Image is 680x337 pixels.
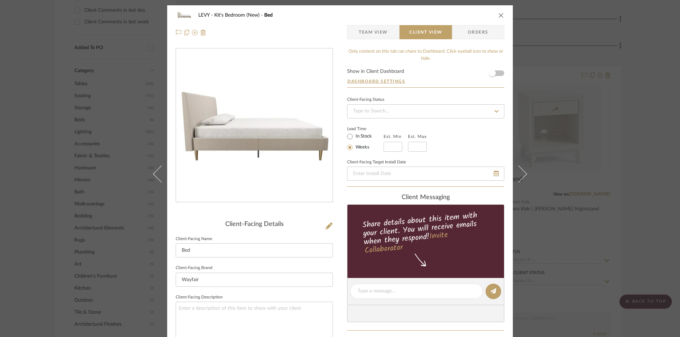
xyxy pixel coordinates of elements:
[176,221,333,228] div: Client-Facing Details
[347,104,504,118] input: Type to Search…
[347,48,504,62] div: Only content on this tab can share to Dashboard. Click eyeball icon to show or hide.
[214,13,264,18] span: Kit's Bedroom (New)
[198,13,214,18] span: LEVY
[176,266,212,270] label: Client-Facing Brand
[498,12,504,18] button: close
[176,296,223,299] label: Client-Facing Description
[354,133,372,140] label: In Stock
[346,209,505,257] div: Share details about this item with your client. You will receive emails when they respond!
[176,237,212,241] label: Client-Facing Name
[347,132,384,152] mat-radio-group: Select item type
[264,13,273,18] span: Bed
[177,49,331,202] img: 6110c834-4aaf-4e73-9bb6-2c49caf2c890_436x436.jpg
[354,144,369,151] label: Weeks
[347,194,504,202] div: client Messaging
[460,25,496,39] span: Orders
[384,134,402,139] label: Est. Min
[347,126,384,132] label: Lead Time
[176,8,193,22] img: 6110c834-4aaf-4e73-9bb6-2c49caf2c890_48x40.jpg
[347,161,406,164] label: Client-Facing Target Install Date
[347,78,406,85] button: Dashboard Settings
[200,30,206,35] img: Remove from project
[176,243,333,257] input: Enter Client-Facing Item Name
[408,134,427,139] label: Est. Max
[409,25,442,39] span: Client View
[176,273,333,287] input: Enter Client-Facing Brand
[359,25,388,39] span: Team View
[347,167,504,181] input: Enter Install Date
[347,98,384,101] div: Client-Facing Status
[176,49,333,202] div: 0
